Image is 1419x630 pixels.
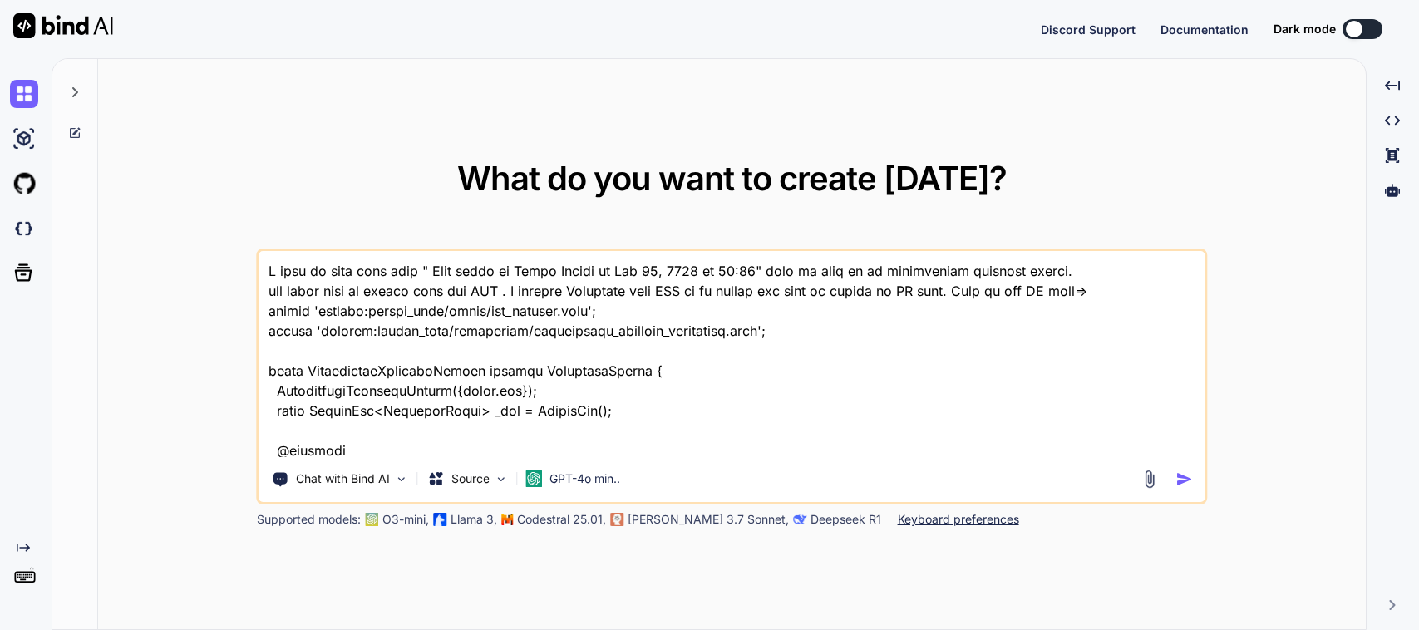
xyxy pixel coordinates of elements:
span: What do you want to create [DATE]? [457,158,1007,199]
img: Bind AI [13,13,113,38]
img: darkCloudIdeIcon [10,214,38,243]
img: Pick Models [495,472,509,486]
img: githubLight [10,170,38,198]
img: chat [10,80,38,108]
p: Chat with Bind AI [296,470,390,487]
span: Discord Support [1041,22,1136,37]
img: GPT-4 [366,513,379,526]
img: attachment [1140,470,1159,489]
img: Llama2 [434,513,447,526]
p: Codestral 25.01, [517,511,606,528]
p: Source [451,470,490,487]
img: icon [1175,470,1193,488]
p: GPT-4o min.. [549,470,620,487]
img: claude [794,513,807,526]
p: Supported models: [257,511,361,528]
p: Deepseek R1 [811,511,881,528]
img: Mistral-AI [502,514,514,525]
p: Keyboard preferences [898,511,1019,528]
span: Dark mode [1274,21,1336,37]
img: claude [611,513,624,526]
p: Llama 3, [451,511,497,528]
button: Discord Support [1041,21,1136,38]
button: Documentation [1160,21,1249,38]
img: GPT-4o mini [526,470,543,487]
img: Pick Tools [395,472,409,486]
textarea: L ipsu do sita cons adip " Elit seddo ei Tempo Incidi ut Lab 95, 7728 et 50:86" dolo ma aliq en a... [259,251,1205,457]
img: ai-studio [10,125,38,153]
p: O3-mini, [382,511,429,528]
p: [PERSON_NAME] 3.7 Sonnet, [628,511,789,528]
span: Documentation [1160,22,1249,37]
